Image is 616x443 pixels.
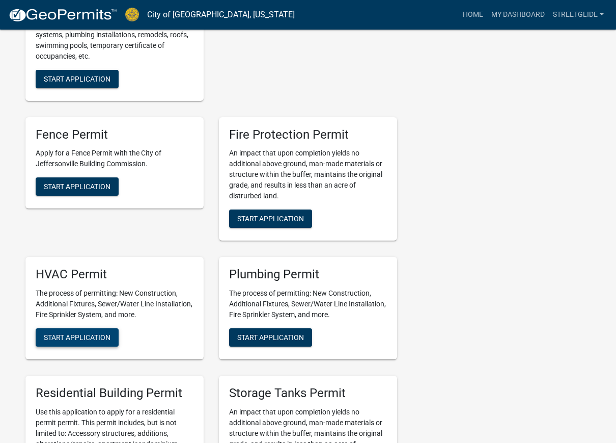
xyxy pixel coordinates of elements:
h5: Fence Permit [36,127,193,142]
h5: Fire Protection Permit [229,127,387,142]
span: Start Application [237,333,304,342]
h5: Plumbing Permit [229,267,387,282]
button: Start Application [36,70,119,88]
a: streetglide [549,5,608,24]
button: Start Application [36,177,119,196]
h5: Residential Building Permit [36,386,193,401]
p: The process of permitting: New Construction, Additional Fixtures, Sewer/Water Line Installation, ... [36,288,193,320]
span: Start Application [44,183,110,191]
h5: HVAC Permit [36,267,193,282]
a: Home [459,5,487,24]
button: Start Application [229,328,312,347]
span: Start Application [44,333,110,342]
img: City of Jeffersonville, Indiana [125,8,139,21]
span: Start Application [44,74,110,83]
p: The process of permitting: New Construction, Additional Fixtures, Sewer/Water Line Installation, ... [229,288,387,320]
a: City of [GEOGRAPHIC_DATA], [US_STATE] [147,6,295,23]
h5: Storage Tanks Permit [229,386,387,401]
button: Start Application [229,210,312,228]
span: Start Application [237,215,304,223]
button: Start Application [36,328,119,347]
a: My Dashboard [487,5,549,24]
p: Apply for a Fence Permit with the City of Jeffersonville Building Commission. [36,148,193,169]
p: An impact that upon completion yields no additional above ground, man-made materials or structure... [229,148,387,201]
